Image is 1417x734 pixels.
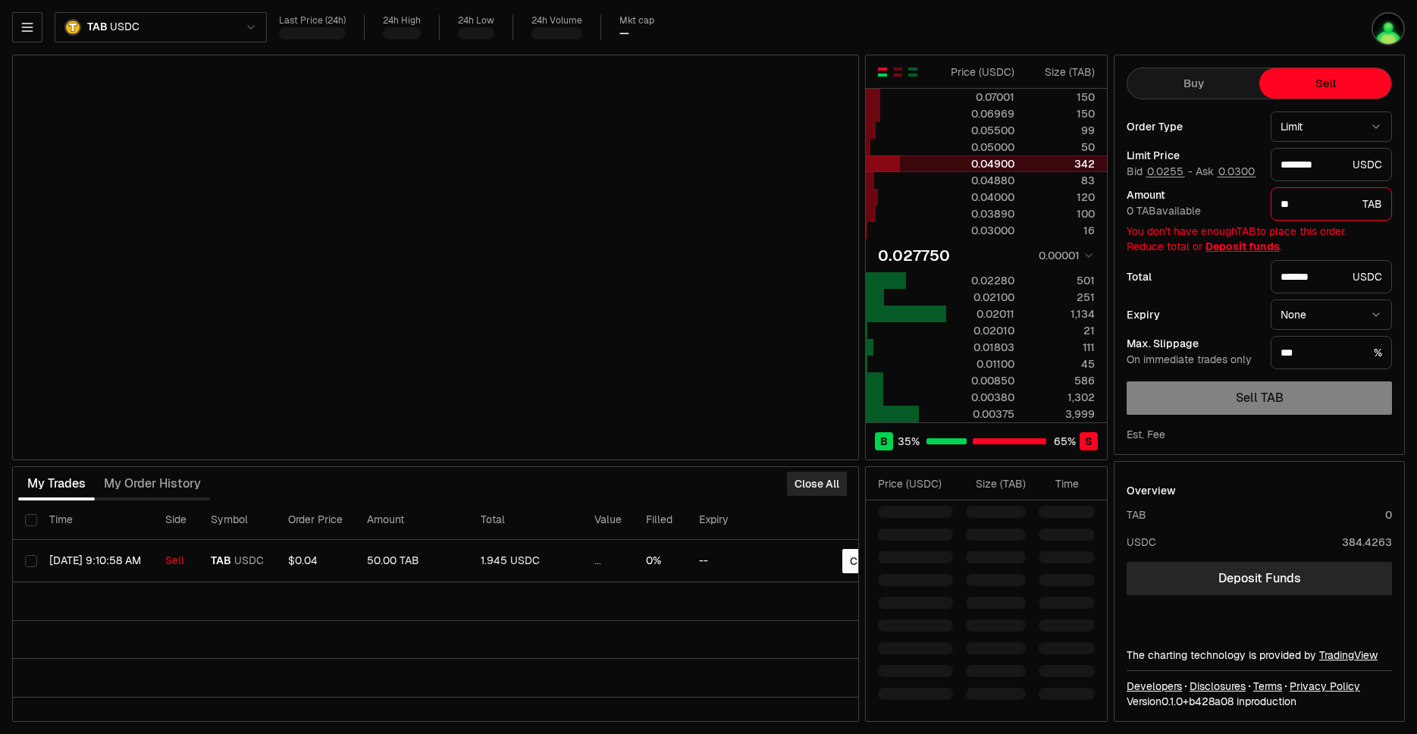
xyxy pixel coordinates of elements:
button: Close All [787,472,847,496]
div: 0.04900 [947,156,1014,171]
div: 0.03000 [947,223,1014,238]
div: Amount [1127,190,1259,200]
div: Order Type [1127,121,1259,132]
div: 0.027750 [878,245,950,266]
div: 0.03890 [947,206,1014,221]
span: 65 % [1054,434,1076,449]
th: Time [37,500,153,540]
th: Symbol [199,500,276,540]
div: Size ( TAB ) [1027,64,1095,80]
span: Bid - [1127,165,1193,179]
div: 0.06969 [947,106,1014,121]
th: Side [153,500,199,540]
button: Buy [1127,68,1259,99]
span: $0.04 [288,554,318,567]
button: My Order History [95,469,210,499]
div: The charting technology is provided by [1127,648,1392,663]
div: TAB [1127,507,1146,522]
div: Size ( TAB ) [966,476,1026,491]
a: Disclosures [1190,679,1246,694]
iframe: Financial Chart [13,55,858,460]
button: Show Sell Orders Only [892,66,904,78]
span: 0 TAB available [1127,204,1201,218]
button: Select all [25,514,37,526]
div: 0.05000 [947,140,1014,155]
div: 150 [1027,89,1095,105]
div: Total [1127,271,1259,282]
div: Price ( USDC ) [878,476,953,491]
button: Show Buy and Sell Orders [876,66,889,78]
div: Last Price (24h) [279,15,346,27]
div: 0.02010 [947,323,1014,338]
span: b428a0850fad2ce3fcda438ea4d05caca7554b57 [1189,695,1234,708]
div: Limit Price [1127,150,1259,161]
div: 0.01803 [947,340,1014,355]
div: 0.00375 [947,406,1014,422]
button: None [1271,300,1392,330]
button: 0.00001 [1034,246,1095,265]
div: 501 [1027,273,1095,288]
td: -- [687,540,789,582]
div: 1.945 USDC [481,554,570,568]
button: Close [842,549,886,573]
div: 1,302 [1027,390,1095,405]
div: 150 [1027,106,1095,121]
button: Show Buy Orders Only [907,66,919,78]
div: 24h Volume [531,15,582,27]
span: B [880,434,888,449]
div: 50.00 TAB [367,554,456,568]
div: 21 [1027,323,1095,338]
div: 24h High [383,15,421,27]
div: Time [1039,476,1079,491]
th: Total [469,500,582,540]
div: 99 [1027,123,1095,138]
div: 384.4263 [1342,535,1392,550]
div: Price ( USDC ) [947,64,1014,80]
button: My Trades [18,469,95,499]
div: 3,999 [1027,406,1095,422]
button: Sell [1259,68,1391,99]
div: Est. Fee [1127,427,1165,442]
div: 83 [1027,173,1095,188]
div: On immediate trades only [1127,353,1259,367]
div: 50 [1027,140,1095,155]
div: 0.05500 [947,123,1014,138]
div: % [1271,336,1392,369]
div: 0% [646,554,675,568]
div: 100 [1027,206,1095,221]
div: 586 [1027,373,1095,388]
div: Sell [165,554,187,568]
button: 0.0255 [1146,165,1185,177]
div: ... [594,554,622,568]
div: 120 [1027,190,1095,205]
span: USDC [234,554,264,568]
img: TAB.png [64,19,81,36]
button: 0.0300 [1217,165,1256,177]
div: 251 [1027,290,1095,305]
th: Expiry [687,500,789,540]
div: 0.02011 [947,306,1014,322]
th: Amount [355,500,469,540]
span: 35 % [898,434,920,449]
div: 16 [1027,223,1095,238]
th: Order Price [276,500,355,540]
div: USDC [1127,535,1156,550]
button: Select row [25,555,37,567]
time: [DATE] 9:10:58 AM [49,554,141,567]
span: Ask [1196,165,1256,179]
div: Expiry [1127,309,1259,320]
div: Overview [1127,483,1176,498]
div: You don't have enough TAB to place this order. Reduce total or . [1127,224,1392,254]
div: 0.00850 [947,373,1014,388]
div: 0.07001 [947,89,1014,105]
div: Max. Slippage [1127,338,1259,349]
div: 24h Low [458,15,494,27]
a: Terms [1253,679,1282,694]
div: 45 [1027,356,1095,372]
div: 0.00380 [947,390,1014,405]
div: — [619,27,629,40]
a: Developers [1127,679,1182,694]
div: 0 [1385,507,1392,522]
div: 0.01100 [947,356,1014,372]
div: USDC [1271,148,1392,181]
